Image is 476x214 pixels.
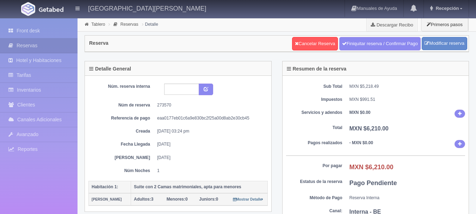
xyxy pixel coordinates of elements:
dt: Estatus de la reserva [286,179,342,185]
li: Detalle [140,21,160,27]
b: MXN $0.00 [350,110,371,115]
b: Pago Pendiente [350,179,397,187]
dt: Canal: [286,208,342,214]
th: Suite con 2 Camas matrimoniales, apta para menores [131,181,268,193]
b: - MXN $0.00 [350,140,373,145]
button: Primeros pasos [421,18,468,31]
span: Recepción [434,6,459,11]
dt: [PERSON_NAME] [94,155,150,161]
small: Mostrar Detalle [233,197,264,201]
dt: Núm de reserva [94,102,150,108]
h4: Reserva [89,41,109,46]
strong: Juniors: [199,197,216,202]
a: Modificar reserva [422,37,467,50]
dt: Núm. reserva interna [94,84,150,90]
span: 0 [199,197,218,202]
span: 0 [167,197,188,202]
a: Mostrar Detalle [233,197,264,202]
small: [PERSON_NAME] [92,197,122,201]
dd: [DATE] [157,141,262,147]
dt: Pagos realizados [286,140,342,146]
dd: 273570 [157,102,262,108]
a: Finiquitar reserva / Confirmar Pago [339,37,421,50]
a: Cancelar Reserva [292,37,338,50]
h4: Resumen de la reserva [287,66,347,72]
dt: Método de Pago [286,195,342,201]
dt: Por pagar [286,163,342,169]
h4: [GEOGRAPHIC_DATA][PERSON_NAME] [88,4,206,12]
dt: Creada [94,128,150,134]
dt: Impuestos [286,97,342,103]
dd: 1 [157,168,262,174]
h4: Detalle General [89,66,131,72]
dd: eaa0177eb01c6a9e830bc2f25a00d8ab2e30cb45 [157,115,262,121]
dt: Referencia de pago [94,115,150,121]
span: 3 [134,197,153,202]
dd: MXN $991.51 [350,97,465,103]
dd: Reserva Interna [350,195,465,201]
strong: Menores: [167,197,185,202]
img: Getabed [21,2,35,16]
a: Descargar Recibo [367,18,417,32]
dt: Sub Total [286,84,342,90]
dt: Total [286,125,342,131]
dd: MXN $5,218.49 [350,84,465,90]
dt: Servicios y adendos [286,110,342,116]
dt: Fecha Llegada [94,141,150,147]
a: Reservas [120,22,138,27]
strong: Adultos: [134,197,151,202]
dt: Núm Noches [94,168,150,174]
b: MXN $6,210.00 [350,164,394,171]
dd: [DATE] [157,155,262,161]
b: MXN $6,210.00 [350,126,389,132]
b: Habitación 1: [92,184,118,189]
dd: [DATE] 03:24 pm [157,128,262,134]
img: Getabed [39,7,63,12]
a: Tablero [91,22,105,27]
